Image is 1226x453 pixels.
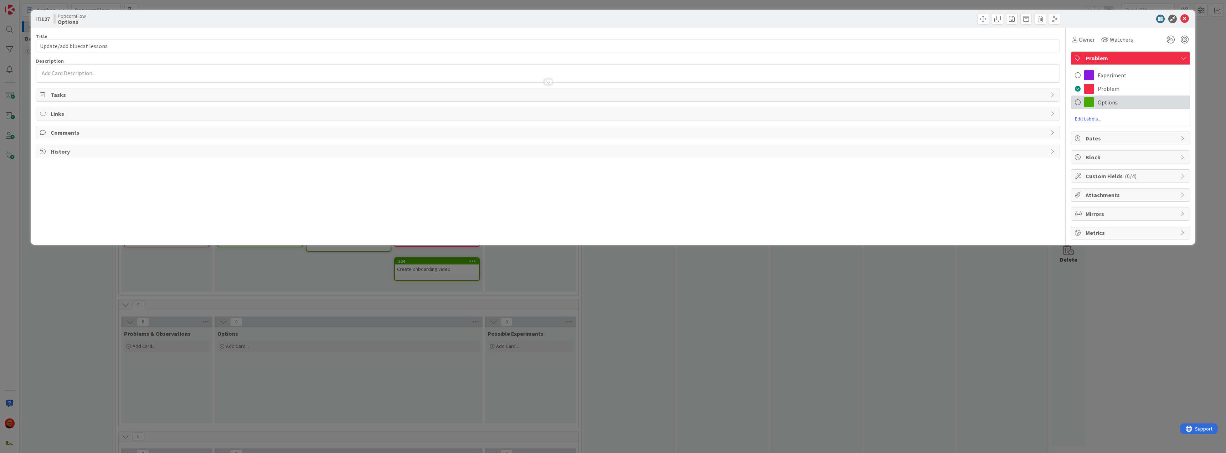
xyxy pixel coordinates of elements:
span: ( 0/4 ) [1125,173,1137,180]
span: Metrics [1086,228,1177,237]
span: Support [15,1,32,10]
span: Mirrors [1086,210,1177,218]
span: Tasks [51,91,1047,99]
span: Comments [51,128,1047,137]
span: Attachments [1086,191,1177,199]
span: Problem [1086,54,1177,62]
b: Options [58,19,86,25]
b: 127 [41,15,50,22]
span: Options [1098,98,1118,107]
span: Links [51,109,1047,118]
span: Edit Labels... [1071,115,1190,122]
input: type card name here... [36,40,1060,52]
span: Block [1086,153,1177,161]
label: Title [36,33,47,40]
span: Problem [1098,84,1119,93]
span: Watchers [1110,35,1133,44]
span: Custom Fields [1086,172,1177,180]
span: History [51,147,1047,156]
span: ID [36,15,50,23]
span: Description [36,58,64,64]
span: PopcornFlow [58,13,86,19]
span: Owner [1079,35,1095,44]
span: Experiment [1098,71,1127,79]
span: Dates [1086,134,1177,143]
